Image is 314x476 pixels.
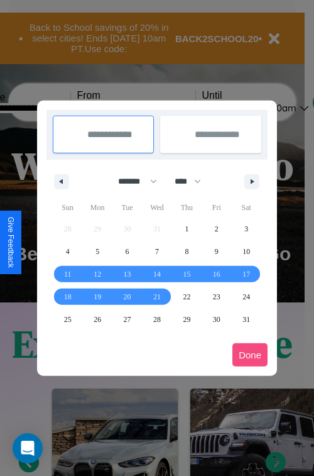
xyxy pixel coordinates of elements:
[172,218,202,240] button: 1
[82,285,112,308] button: 19
[82,308,112,331] button: 26
[82,197,112,218] span: Mon
[112,308,142,331] button: 27
[153,263,161,285] span: 14
[172,285,202,308] button: 22
[202,285,231,308] button: 23
[232,308,261,331] button: 31
[153,308,161,331] span: 28
[202,308,231,331] button: 30
[185,240,188,263] span: 8
[155,240,159,263] span: 7
[13,433,43,463] div: Open Intercom Messenger
[183,263,190,285] span: 15
[82,263,112,285] button: 12
[112,240,142,263] button: 6
[112,197,142,218] span: Tue
[53,263,82,285] button: 11
[202,240,231,263] button: 9
[232,343,268,367] button: Done
[53,285,82,308] button: 18
[64,263,72,285] span: 11
[244,218,248,240] span: 3
[6,217,15,268] div: Give Feedback
[124,308,131,331] span: 27
[202,218,231,240] button: 2
[232,197,261,218] span: Sat
[172,263,202,285] button: 15
[232,263,261,285] button: 17
[172,197,202,218] span: Thu
[242,263,250,285] span: 17
[112,285,142,308] button: 20
[124,285,131,308] span: 20
[142,285,171,308] button: 21
[53,240,82,263] button: 4
[53,197,82,218] span: Sun
[112,263,142,285] button: 13
[215,240,219,263] span: 9
[213,308,220,331] span: 30
[172,308,202,331] button: 29
[242,308,250,331] span: 31
[94,285,101,308] span: 19
[172,240,202,263] button: 8
[202,197,231,218] span: Fri
[66,240,70,263] span: 4
[124,263,131,285] span: 13
[215,218,219,240] span: 2
[213,285,220,308] span: 23
[64,285,72,308] span: 18
[232,285,261,308] button: 24
[232,240,261,263] button: 10
[82,240,112,263] button: 5
[95,240,99,263] span: 5
[64,308,72,331] span: 25
[126,240,129,263] span: 6
[202,263,231,285] button: 16
[142,263,171,285] button: 14
[183,285,190,308] span: 22
[242,240,250,263] span: 10
[142,197,171,218] span: Wed
[183,308,190,331] span: 29
[142,240,171,263] button: 7
[185,218,188,240] span: 1
[94,308,101,331] span: 26
[232,218,261,240] button: 3
[213,263,220,285] span: 16
[94,263,101,285] span: 12
[53,308,82,331] button: 25
[142,308,171,331] button: 28
[153,285,161,308] span: 21
[242,285,250,308] span: 24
